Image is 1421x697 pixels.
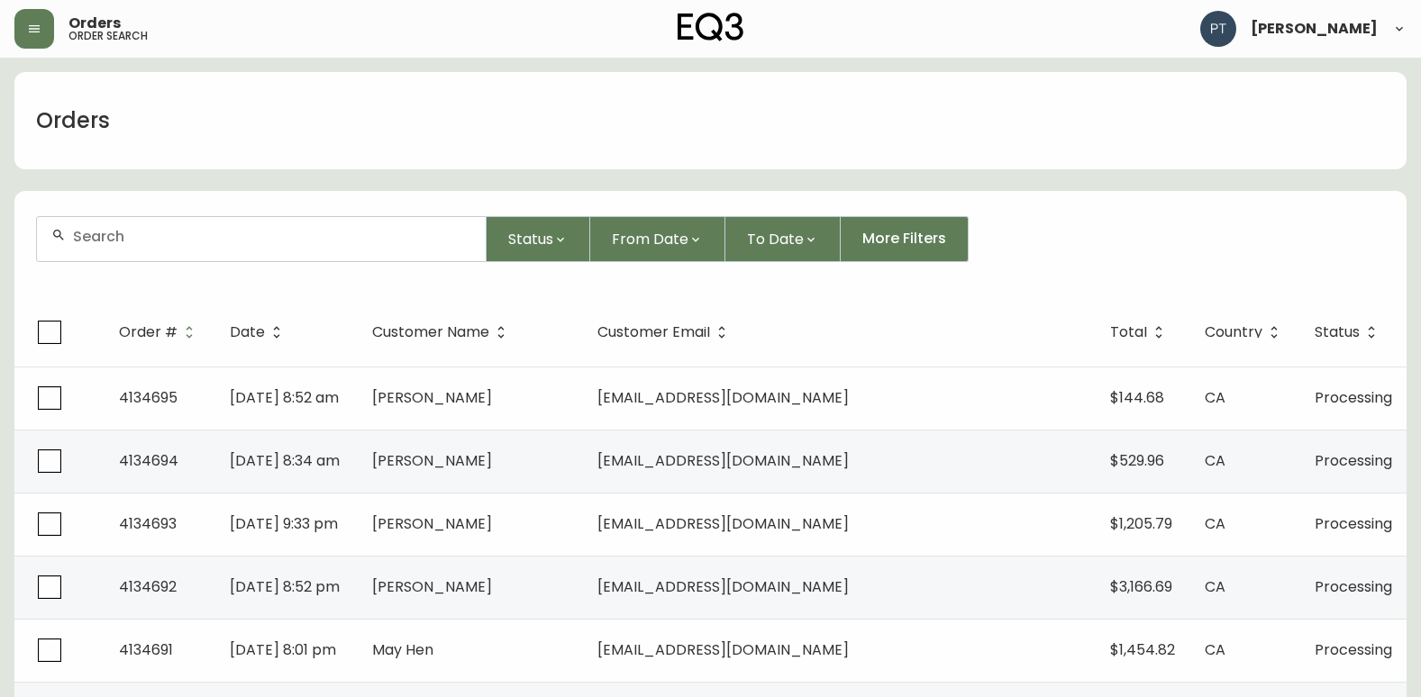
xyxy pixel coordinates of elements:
span: Country [1205,324,1286,340]
span: [DATE] 8:34 am [230,450,340,471]
span: Order # [119,327,178,338]
span: Customer Name [372,324,513,340]
span: $144.68 [1110,387,1164,408]
span: CA [1205,387,1225,408]
span: To Date [747,228,804,250]
span: [DATE] 8:01 pm [230,639,336,660]
span: Processing [1315,576,1392,597]
span: Processing [1315,387,1392,408]
span: Country [1205,327,1262,338]
span: CA [1205,450,1225,471]
button: More Filters [841,216,969,262]
span: Customer Email [597,327,710,338]
span: [PERSON_NAME] [372,387,492,408]
span: $1,454.82 [1110,639,1175,660]
span: Date [230,327,265,338]
span: Total [1110,324,1171,340]
h1: Orders [36,105,110,136]
span: More Filters [862,229,946,249]
span: 4134695 [119,387,178,408]
span: [EMAIL_ADDRESS][DOMAIN_NAME] [597,387,849,408]
span: 4134693 [119,513,177,534]
span: $3,166.69 [1110,576,1172,597]
span: Processing [1315,450,1392,471]
span: [DATE] 8:52 pm [230,576,340,597]
span: [DATE] 9:33 pm [230,513,338,534]
span: 4134691 [119,639,173,660]
span: Date [230,324,288,340]
span: Status [1315,324,1383,340]
span: $529.96 [1110,450,1164,471]
span: Status [508,228,553,250]
span: CA [1205,639,1225,660]
span: From Date [612,228,688,250]
span: Order # [119,324,201,340]
span: 4134694 [119,450,178,471]
span: [PERSON_NAME] [372,513,492,534]
button: From Date [590,216,725,262]
span: [DATE] 8:52 am [230,387,339,408]
span: [EMAIL_ADDRESS][DOMAIN_NAME] [597,513,849,534]
span: 4134692 [119,576,177,597]
span: [EMAIL_ADDRESS][DOMAIN_NAME] [597,450,849,471]
span: Total [1110,327,1147,338]
img: 986dcd8e1aab7847125929f325458823 [1200,11,1236,47]
span: [PERSON_NAME] [372,576,492,597]
span: [PERSON_NAME] [1251,22,1378,36]
span: [PERSON_NAME] [372,450,492,471]
span: [EMAIL_ADDRESS][DOMAIN_NAME] [597,576,849,597]
span: May Hen [372,639,433,660]
span: Customer Email [597,324,733,340]
button: To Date [725,216,841,262]
span: CA [1205,513,1225,534]
span: CA [1205,576,1225,597]
span: Processing [1315,513,1392,534]
span: Customer Name [372,327,489,338]
span: Orders [68,16,121,31]
h5: order search [68,31,148,41]
span: Status [1315,327,1360,338]
img: logo [678,13,744,41]
input: Search [73,228,471,245]
button: Status [487,216,590,262]
span: [EMAIL_ADDRESS][DOMAIN_NAME] [597,639,849,660]
span: Processing [1315,639,1392,660]
span: $1,205.79 [1110,513,1172,534]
